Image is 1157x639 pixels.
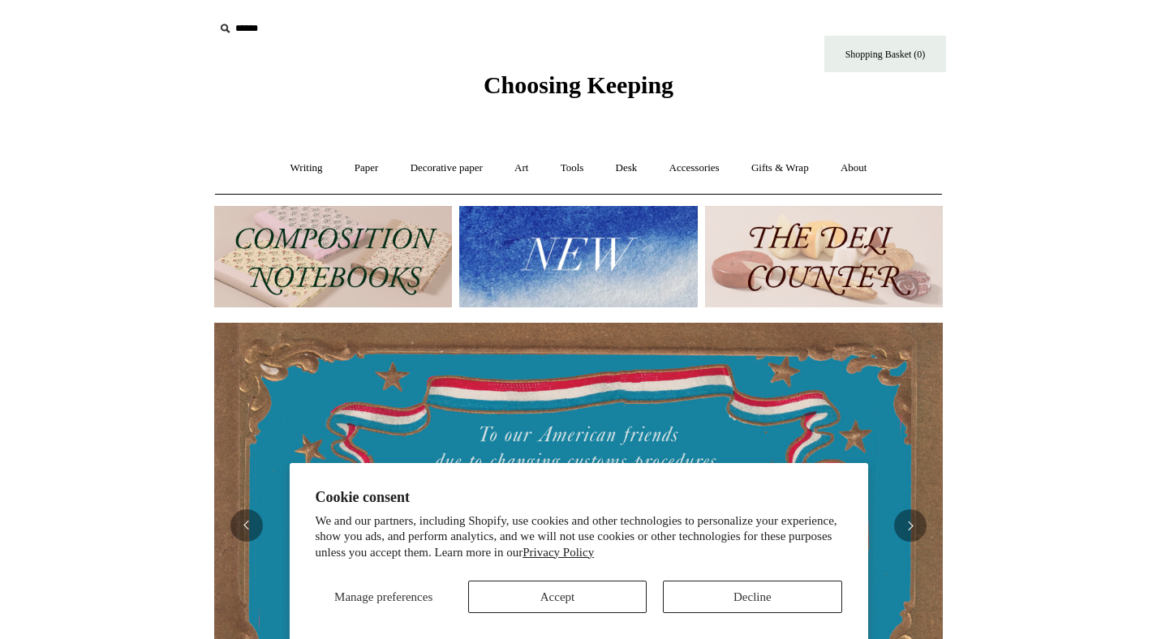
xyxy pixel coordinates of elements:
[484,84,673,96] a: Choosing Keeping
[459,206,697,307] img: New.jpg__PID:f73bdf93-380a-4a35-bcfe-7823039498e1
[316,489,842,506] h2: Cookie consent
[334,590,432,603] span: Manage preferences
[663,581,841,613] button: Decline
[230,509,263,542] button: Previous
[340,147,394,190] a: Paper
[826,147,882,190] a: About
[484,71,673,98] span: Choosing Keeping
[214,206,452,307] img: 202302 Composition ledgers.jpg__PID:69722ee6-fa44-49dd-a067-31375e5d54ec
[396,147,497,190] a: Decorative paper
[824,36,946,72] a: Shopping Basket (0)
[276,147,338,190] a: Writing
[705,206,943,307] img: The Deli Counter
[546,147,599,190] a: Tools
[894,509,927,542] button: Next
[316,513,842,561] p: We and our partners, including Shopify, use cookies and other technologies to personalize your ex...
[655,147,734,190] a: Accessories
[500,147,543,190] a: Art
[601,147,652,190] a: Desk
[316,581,452,613] button: Manage preferences
[468,581,647,613] button: Accept
[523,546,594,559] a: Privacy Policy
[737,147,824,190] a: Gifts & Wrap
